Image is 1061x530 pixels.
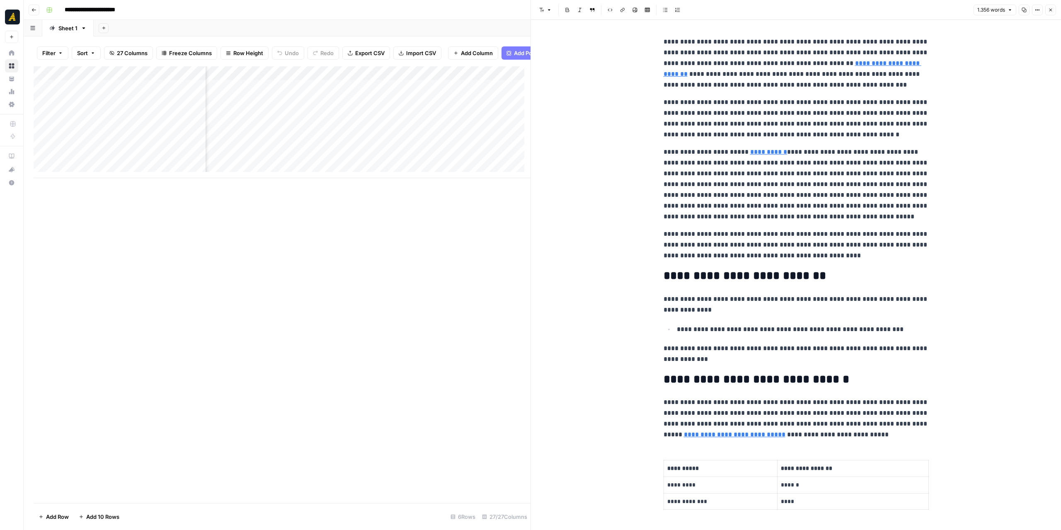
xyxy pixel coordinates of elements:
span: Filter [42,49,56,57]
button: Row Height [220,46,269,60]
button: Freeze Columns [156,46,217,60]
button: 1.356 words [974,5,1016,15]
button: Import CSV [393,46,441,60]
a: Sheet 1 [42,20,94,36]
span: Add Power Agent [514,49,559,57]
button: Filter [37,46,68,60]
button: Add Column [448,46,498,60]
span: Freeze Columns [169,49,212,57]
span: Undo [285,49,299,57]
button: Add Row [34,510,74,523]
span: 1.356 words [977,6,1005,14]
button: Export CSV [342,46,390,60]
a: Browse [5,59,18,73]
span: 27 Columns [117,49,148,57]
button: Add 10 Rows [74,510,124,523]
button: Undo [272,46,304,60]
button: 27 Columns [104,46,153,60]
span: Import CSV [406,49,436,57]
a: Home [5,46,18,60]
span: Export CSV [355,49,385,57]
a: Settings [5,98,18,111]
button: Add Power Agent [501,46,564,60]
span: Redo [320,49,334,57]
span: Add 10 Rows [86,513,119,521]
button: Help + Support [5,176,18,189]
a: Your Data [5,72,18,85]
button: Redo [308,46,339,60]
span: Row Height [233,49,263,57]
span: Sort [77,49,88,57]
span: Add Column [461,49,493,57]
button: Sort [72,46,101,60]
div: Sheet 1 [58,24,78,32]
span: Add Row [46,513,69,521]
a: AirOps Academy [5,150,18,163]
div: 6 Rows [447,510,479,523]
div: 27/27 Columns [479,510,530,523]
button: Workspace: Marketers in Demand [5,7,18,27]
a: Usage [5,85,18,98]
img: Marketers in Demand Logo [5,10,20,24]
button: What's new? [5,163,18,176]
